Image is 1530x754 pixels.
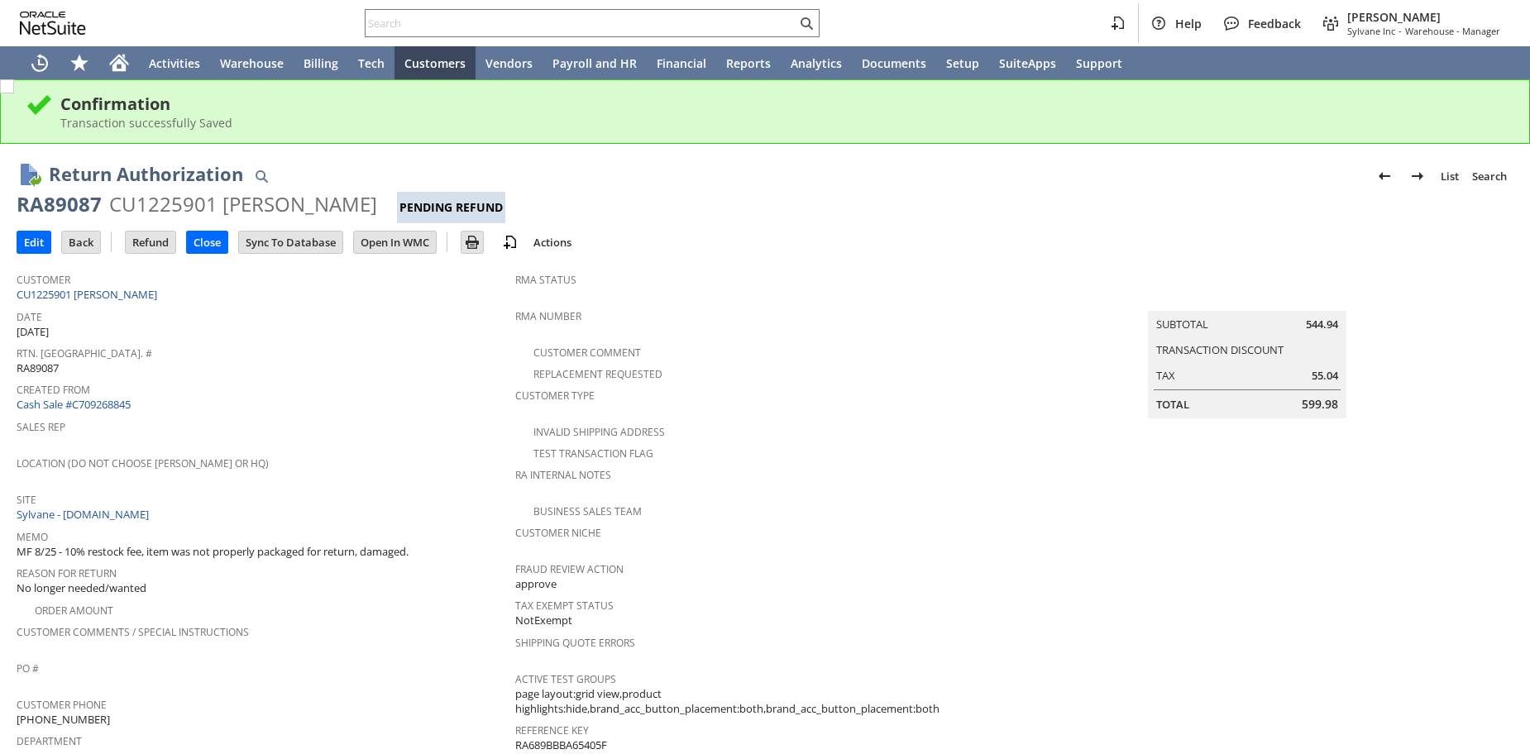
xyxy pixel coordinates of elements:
[461,231,483,253] input: Print
[852,46,936,79] a: Documents
[1347,9,1500,25] span: [PERSON_NAME]
[17,625,249,639] a: Customer Comments / Special Instructions
[946,55,979,71] span: Setup
[17,507,153,522] a: Sylvane - [DOMAIN_NAME]
[515,737,607,753] span: RA689BBBA65405F
[533,425,665,439] a: Invalid Shipping Address
[1302,396,1338,413] span: 599.98
[781,46,852,79] a: Analytics
[17,191,102,217] div: RA89087
[17,580,146,596] span: No longer needed/wanted
[552,55,637,71] span: Payroll and HR
[791,55,842,71] span: Analytics
[17,287,161,302] a: CU1225901 [PERSON_NAME]
[989,46,1066,79] a: SuiteApps
[485,55,533,71] span: Vendors
[515,613,572,628] span: NotExempt
[1076,55,1122,71] span: Support
[210,46,294,79] a: Warehouse
[533,446,653,461] a: Test Transaction Flag
[1408,166,1427,186] img: Next
[30,53,50,73] svg: Recent Records
[109,191,377,217] div: CU1225901 [PERSON_NAME]
[1306,317,1338,332] span: 544.94
[60,115,1504,131] div: Transaction successfully Saved
[1347,25,1395,37] span: Sylvane Inc
[515,562,624,576] a: Fraud Review Action
[60,93,1504,115] div: Confirmation
[515,686,1006,717] span: page layout:grid view,product highlights:hide,brand_acc_button_placement:both,brand_acc_button_pl...
[17,383,90,397] a: Created From
[62,231,100,253] input: Back
[1148,284,1346,311] caption: Summary
[17,493,36,507] a: Site
[17,698,107,712] a: Customer Phone
[60,46,99,79] div: Shortcuts
[862,55,926,71] span: Documents
[515,273,576,287] a: RMA Status
[515,526,601,540] a: Customer Niche
[17,360,59,376] span: RA89087
[1399,25,1402,37] span: -
[17,530,48,544] a: Memo
[366,13,796,33] input: Search
[49,160,243,188] h1: Return Authorization
[17,566,117,580] a: Reason For Return
[17,310,42,324] a: Date
[515,723,589,737] a: Reference Key
[533,367,662,381] a: Replacement Requested
[397,192,505,223] div: Pending Refund
[1175,16,1202,31] span: Help
[716,46,781,79] a: Reports
[1312,368,1338,384] span: 55.04
[999,55,1056,71] span: SuiteApps
[109,53,129,73] svg: Home
[796,13,816,33] svg: Search
[220,55,284,71] span: Warehouse
[726,55,771,71] span: Reports
[20,46,60,79] a: Recent Records
[404,55,466,71] span: Customers
[69,53,89,73] svg: Shortcuts
[936,46,989,79] a: Setup
[1465,163,1513,189] a: Search
[99,46,139,79] a: Home
[17,456,269,470] a: Location (Do Not Choose [PERSON_NAME] or HQ)
[17,397,131,412] a: Cash Sale #C709268845
[1066,46,1132,79] a: Support
[500,232,520,252] img: add-record.svg
[515,468,611,482] a: RA Internal Notes
[17,273,70,287] a: Customer
[1156,397,1189,412] a: Total
[149,55,200,71] span: Activities
[543,46,647,79] a: Payroll and HR
[294,46,348,79] a: Billing
[394,46,476,79] a: Customers
[17,734,82,748] a: Department
[515,636,635,650] a: Shipping Quote Errors
[1405,25,1500,37] span: Warehouse - Manager
[515,576,557,592] span: approve
[476,46,543,79] a: Vendors
[17,324,49,340] span: [DATE]
[515,672,616,686] a: Active Test Groups
[647,46,716,79] a: Financial
[239,231,342,253] input: Sync To Database
[515,309,581,323] a: RMA Number
[251,166,271,186] img: Quick Find
[17,231,50,253] input: Edit
[527,235,578,250] a: Actions
[17,346,152,360] a: Rtn. [GEOGRAPHIC_DATA]. #
[187,231,227,253] input: Close
[533,504,642,518] a: Business Sales Team
[348,46,394,79] a: Tech
[657,55,706,71] span: Financial
[515,599,614,613] a: Tax Exempt Status
[1156,317,1208,332] a: Subtotal
[35,604,113,618] a: Order Amount
[17,420,65,434] a: Sales Rep
[1156,368,1175,383] a: Tax
[304,55,338,71] span: Billing
[462,232,482,252] img: Print
[17,544,409,560] span: MF 8/25 - 10% restock fee, item was not properly packaged for return, damaged.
